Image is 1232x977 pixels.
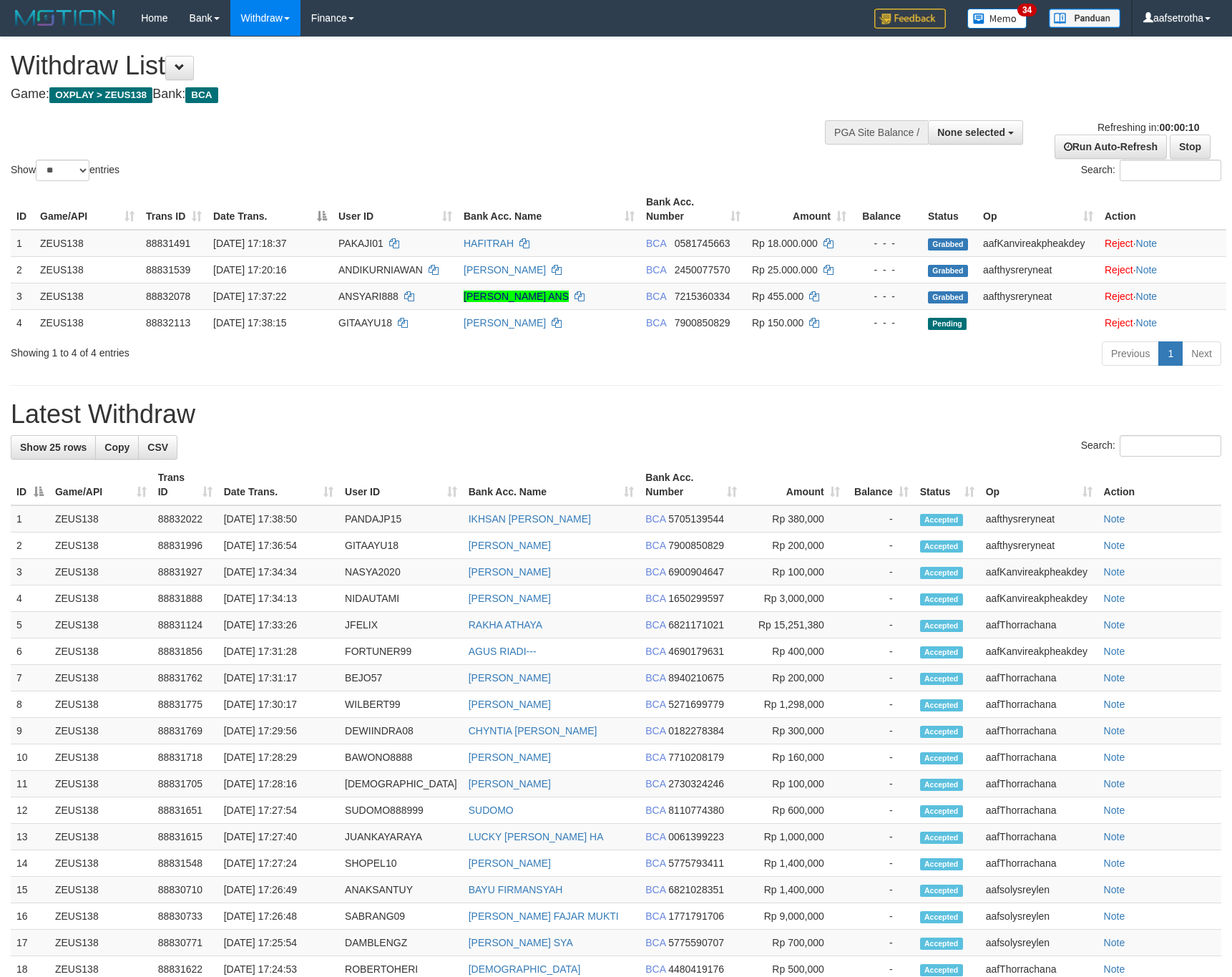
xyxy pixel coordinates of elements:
td: Rp 1,000,000 [743,824,846,850]
span: Accepted [920,699,963,711]
a: Show 25 rows [11,435,96,460]
td: aafThorrachana [980,691,1098,718]
td: - [846,797,914,824]
th: Status [922,189,977,230]
td: [DATE] 17:38:50 [218,505,339,533]
span: Copy 0581745663 to clipboard [675,238,730,249]
span: Copy 0061399223 to clipboard [668,831,724,842]
th: Date Trans.: activate to sort column descending [207,189,333,230]
span: 88832078 [146,291,190,302]
a: [PERSON_NAME] ANS [464,291,569,302]
span: Refreshing in: [1097,122,1199,133]
th: Amount: activate to sort column ascending [743,465,846,505]
td: NIDAUTAMI [339,585,463,612]
td: Rp 160,000 [743,744,846,771]
td: [DATE] 17:31:17 [218,665,339,691]
a: [PERSON_NAME] SYA [469,937,573,948]
span: Copy 7900850829 to clipboard [675,317,730,329]
a: CSV [138,435,177,460]
td: ZEUS138 [34,283,140,309]
span: BCA [645,513,665,525]
span: BCA [645,778,665,789]
a: RAKHA ATHAYA [469,619,542,631]
span: 88832113 [146,317,190,329]
td: ZEUS138 [49,638,152,665]
span: [DATE] 17:18:37 [213,238,286,249]
label: Search: [1081,160,1221,181]
a: Previous [1102,341,1159,366]
span: BCA [646,317,666,329]
td: aafKanvireakpheakdey [980,585,1098,612]
td: 7 [11,665,49,691]
td: 88831548 [152,850,218,877]
a: Note [1104,646,1125,657]
td: Rp 380,000 [743,505,846,533]
td: 9 [11,718,49,744]
td: 88831927 [152,559,218,585]
span: Copy 2730324246 to clipboard [668,778,724,789]
th: Balance: activate to sort column ascending [846,465,914,505]
div: - - - [858,236,916,251]
td: Rp 200,000 [743,665,846,691]
label: Search: [1081,435,1221,457]
span: Copy [104,442,129,453]
td: aafThorrachana [980,824,1098,850]
td: 14 [11,850,49,877]
span: Copy 8110774380 to clipboard [668,805,724,816]
span: Rp 25.000.000 [752,264,818,276]
span: Copy 5271699779 to clipboard [668,699,724,710]
td: 88832022 [152,505,218,533]
span: BCA [646,264,666,276]
a: Copy [95,435,139,460]
th: Date Trans.: activate to sort column ascending [218,465,339,505]
a: Reject [1105,238,1133,249]
img: MOTION_logo.png [11,7,119,29]
span: Accepted [920,779,963,791]
td: ZEUS138 [34,309,140,336]
td: 3 [11,283,34,309]
td: - [846,533,914,559]
td: BAWONO8888 [339,744,463,771]
span: Copy 7215360334 to clipboard [675,291,730,302]
td: 1 [11,505,49,533]
th: Status: activate to sort column ascending [914,465,980,505]
td: aafThorrachana [980,718,1098,744]
td: - [846,585,914,612]
div: - - - [858,263,916,277]
td: Rp 15,251,380 [743,612,846,638]
div: - - - [858,289,916,303]
td: Rp 600,000 [743,797,846,824]
td: FORTUNER99 [339,638,463,665]
a: Note [1104,937,1125,948]
span: Accepted [920,726,963,738]
span: Copy 2450077570 to clipboard [675,264,730,276]
a: [PERSON_NAME] FAJAR MUKTI [469,910,619,922]
th: Action [1099,189,1226,230]
td: 1 [11,230,34,257]
a: SUDOMO [469,805,514,816]
th: Amount: activate to sort column ascending [746,189,852,230]
span: BCA [646,238,666,249]
span: 88831491 [146,238,190,249]
span: Accepted [920,514,963,526]
td: - [846,771,914,797]
td: Rp 300,000 [743,718,846,744]
a: Reject [1105,264,1133,276]
a: Note [1104,619,1125,631]
td: ZEUS138 [49,505,152,533]
span: BCA [645,619,665,631]
td: ZEUS138 [49,744,152,771]
td: Rp 3,000,000 [743,585,846,612]
a: IKHSAN [PERSON_NAME] [469,513,591,525]
a: Run Auto-Refresh [1055,135,1167,159]
td: ZEUS138 [49,612,152,638]
td: aafKanvireakpheakdey [977,230,1099,257]
span: Accepted [920,805,963,817]
td: ZEUS138 [49,850,152,877]
td: ZEUS138 [49,665,152,691]
a: Next [1182,341,1221,366]
a: [PERSON_NAME] [469,593,551,604]
td: · [1099,309,1226,336]
td: 8 [11,691,49,718]
span: GITAAYU18 [338,317,392,329]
